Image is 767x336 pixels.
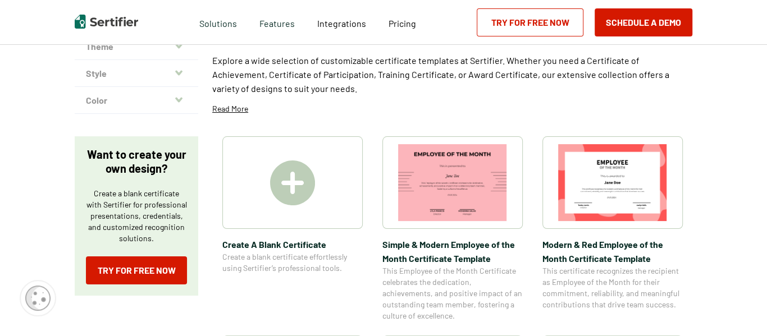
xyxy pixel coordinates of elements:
span: Features [259,15,295,29]
p: Explore a wide selection of customizable certificate templates at Sertifier. Whether you need a C... [212,53,692,95]
iframe: Chat Widget [711,282,767,336]
span: Create a blank certificate effortlessly using Sertifier’s professional tools. [222,251,363,274]
img: Simple & Modern Employee of the Month Certificate Template [398,144,507,221]
button: Color [75,87,198,114]
span: Modern & Red Employee of the Month Certificate Template [542,237,683,265]
img: Sertifier | Digital Credentialing Platform [75,15,138,29]
span: This certificate recognizes the recipient as Employee of the Month for their commitment, reliabil... [542,265,683,310]
span: Simple & Modern Employee of the Month Certificate Template [382,237,523,265]
img: Modern & Red Employee of the Month Certificate Template [558,144,667,221]
p: Create a blank certificate with Sertifier for professional presentations, credentials, and custom... [86,188,187,244]
a: Simple & Modern Employee of the Month Certificate TemplateSimple & Modern Employee of the Month C... [382,136,523,321]
span: Solutions [199,15,237,29]
button: Theme [75,33,198,60]
img: Create A Blank Certificate [270,160,315,205]
span: Pricing [389,18,416,29]
a: Try for Free Now [86,256,187,284]
span: Create A Blank Certificate [222,237,363,251]
button: Style [75,60,198,87]
a: Pricing [389,15,416,29]
a: Try for Free Now [477,8,583,36]
a: Integrations [317,15,366,29]
button: Schedule a Demo [595,8,692,36]
span: Integrations [317,18,366,29]
span: This Employee of the Month Certificate celebrates the dedication, achievements, and positive impa... [382,265,523,321]
a: Modern & Red Employee of the Month Certificate TemplateModern & Red Employee of the Month Certifi... [542,136,683,321]
img: Cookie Popup Icon [25,286,51,311]
p: Read More [212,103,248,114]
p: Want to create your own design? [86,148,187,176]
